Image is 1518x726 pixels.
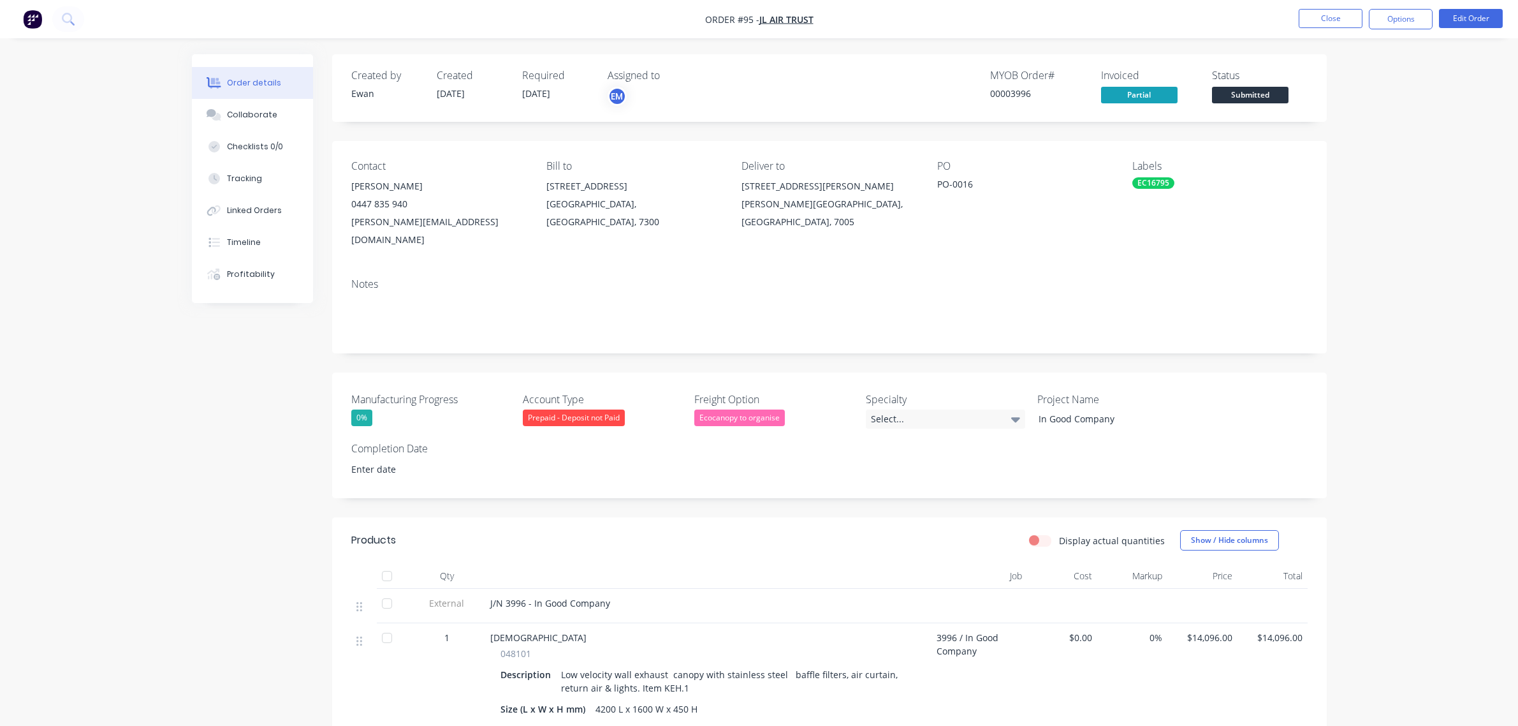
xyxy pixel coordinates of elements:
button: Profitability [192,258,313,290]
span: J/N 3996 - In Good Company [490,597,610,609]
div: [GEOGRAPHIC_DATA], [GEOGRAPHIC_DATA], 7300 [546,195,721,231]
div: 4200 L x 1600 W x 450 H [590,700,703,718]
div: Bill to [546,160,721,172]
a: JL Air Trust [759,13,814,26]
div: Order details [227,77,281,89]
span: $14,096.00 [1243,631,1303,644]
div: Deliver to [741,160,916,172]
div: 0447 835 940 [351,195,526,213]
div: Qty [409,563,485,589]
div: Invoiced [1101,70,1197,82]
div: Size (L x W x H mm) [500,700,590,718]
label: Manufacturing Progress [351,392,511,407]
button: Order details [192,67,313,99]
span: [DATE] [437,87,465,100]
span: $0.00 [1032,631,1092,644]
span: [DATE] [522,87,550,100]
span: 0% [1102,631,1162,644]
div: Price [1167,563,1237,589]
div: MYOB Order # [990,70,1086,82]
div: [STREET_ADDRESS] [546,177,721,195]
div: Total [1237,563,1308,589]
button: Timeline [192,226,313,258]
div: Created by [351,70,421,82]
button: Close [1299,9,1362,28]
div: 00003996 [990,87,1086,100]
div: Ewan [351,87,421,100]
div: Required [522,70,592,82]
div: Checklists 0/0 [227,141,283,152]
button: Edit Order [1439,9,1503,28]
div: Status [1212,70,1308,82]
div: Prepaid - Deposit not Paid [523,410,625,426]
div: PO-0016 [937,177,1097,195]
label: Display actual quantities [1059,534,1165,547]
div: [PERSON_NAME] [351,177,526,195]
span: $14,096.00 [1172,631,1232,644]
div: Labels [1132,160,1307,172]
div: Job [931,563,1027,589]
div: Low velocity wall exhaust canopy with stainless steel baffle filters, air curtain, return air & l... [556,665,916,697]
label: Specialty [866,392,1025,407]
button: Linked Orders [192,195,313,226]
div: Timeline [227,237,261,248]
div: Notes [351,278,1308,290]
div: Cost [1027,563,1097,589]
div: [PERSON_NAME][EMAIL_ADDRESS][DOMAIN_NAME] [351,213,526,249]
img: Factory [23,10,42,29]
span: Order #95 - [705,13,759,26]
button: Collaborate [192,99,313,131]
div: Ecocanopy to organise [694,410,785,426]
div: [STREET_ADDRESS][PERSON_NAME][PERSON_NAME][GEOGRAPHIC_DATA], [GEOGRAPHIC_DATA], 7005 [741,177,916,231]
span: 1 [444,631,449,644]
div: Select... [866,410,1025,429]
button: Submitted [1212,87,1288,106]
div: [PERSON_NAME][GEOGRAPHIC_DATA], [GEOGRAPHIC_DATA], 7005 [741,195,916,231]
input: Enter date [342,459,501,478]
span: 048101 [500,647,531,660]
label: Account Type [523,392,682,407]
span: [DEMOGRAPHIC_DATA] [490,632,587,644]
div: Products [351,533,396,548]
div: 0% [351,410,372,426]
button: EM [608,87,627,106]
div: [PERSON_NAME]0447 835 940[PERSON_NAME][EMAIL_ADDRESS][DOMAIN_NAME] [351,177,526,249]
div: Markup [1097,563,1167,589]
div: Linked Orders [227,205,282,216]
div: EC16795 [1132,177,1174,189]
button: Tracking [192,163,313,195]
div: Profitability [227,269,275,280]
div: Assigned to [608,70,735,82]
label: Freight Option [694,392,854,407]
span: External [414,596,480,610]
button: Options [1369,9,1433,29]
label: Project Name [1037,392,1197,407]
div: [STREET_ADDRESS][PERSON_NAME] [741,177,916,195]
div: Collaborate [227,109,277,121]
div: Created [437,70,507,82]
span: Submitted [1212,87,1288,103]
div: Description [500,665,556,684]
span: Partial [1101,87,1178,103]
div: [STREET_ADDRESS][GEOGRAPHIC_DATA], [GEOGRAPHIC_DATA], 7300 [546,177,721,231]
button: Checklists 0/0 [192,131,313,163]
div: Tracking [227,173,262,184]
div: PO [937,160,1112,172]
div: Contact [351,160,526,172]
button: Show / Hide columns [1180,530,1279,551]
label: Completion Date [351,441,511,456]
div: In Good Company [1028,410,1188,428]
